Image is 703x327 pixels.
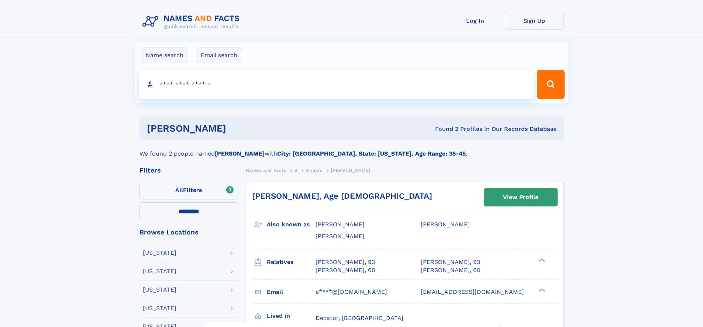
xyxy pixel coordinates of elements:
[316,221,365,228] span: [PERSON_NAME]
[503,189,538,206] div: View Profile
[139,229,238,236] div: Browse Locations
[139,12,246,32] img: Logo Names and Facts
[537,288,545,292] div: ❯
[139,70,534,99] input: search input
[294,166,298,175] a: S
[147,124,331,133] h1: [PERSON_NAME]
[267,256,316,268] h3: Relatives
[316,314,403,321] span: Decatur, [GEOGRAPHIC_DATA]
[143,268,176,274] div: [US_STATE]
[277,150,466,157] b: City: [GEOGRAPHIC_DATA], State: [US_STATE], Age Range: 35-45
[139,167,238,174] div: Filters
[143,305,176,311] div: [US_STATE]
[421,258,480,266] a: [PERSON_NAME], 93
[331,168,371,173] span: [PERSON_NAME]
[143,250,176,256] div: [US_STATE]
[252,191,432,201] a: [PERSON_NAME], Age [DEMOGRAPHIC_DATA]
[537,70,564,99] button: Search Button
[537,258,545,262] div: ❯
[421,288,524,295] span: [EMAIL_ADDRESS][DOMAIN_NAME]
[421,221,470,228] span: [PERSON_NAME]
[316,266,375,274] a: [PERSON_NAME], 60
[267,218,316,231] h3: Also known as
[306,166,323,175] a: Spears
[246,166,286,175] a: Names and Facts
[141,48,188,63] label: Name search
[316,233,365,240] span: [PERSON_NAME]
[505,12,564,30] a: Sign Up
[294,168,298,173] span: S
[446,12,505,30] a: Log In
[331,125,556,133] div: Found 2 Profiles In Our Records Database
[175,187,183,194] span: All
[215,150,265,157] b: [PERSON_NAME]
[143,287,176,293] div: [US_STATE]
[196,48,242,63] label: Email search
[306,168,323,173] span: Spears
[139,140,564,158] div: We found 2 people named with .
[139,182,238,199] label: Filters
[484,188,557,206] a: View Profile
[267,286,316,298] h3: Email
[267,310,316,322] h3: Lived in
[316,258,375,266] a: [PERSON_NAME], 93
[421,266,480,274] a: [PERSON_NAME], 60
